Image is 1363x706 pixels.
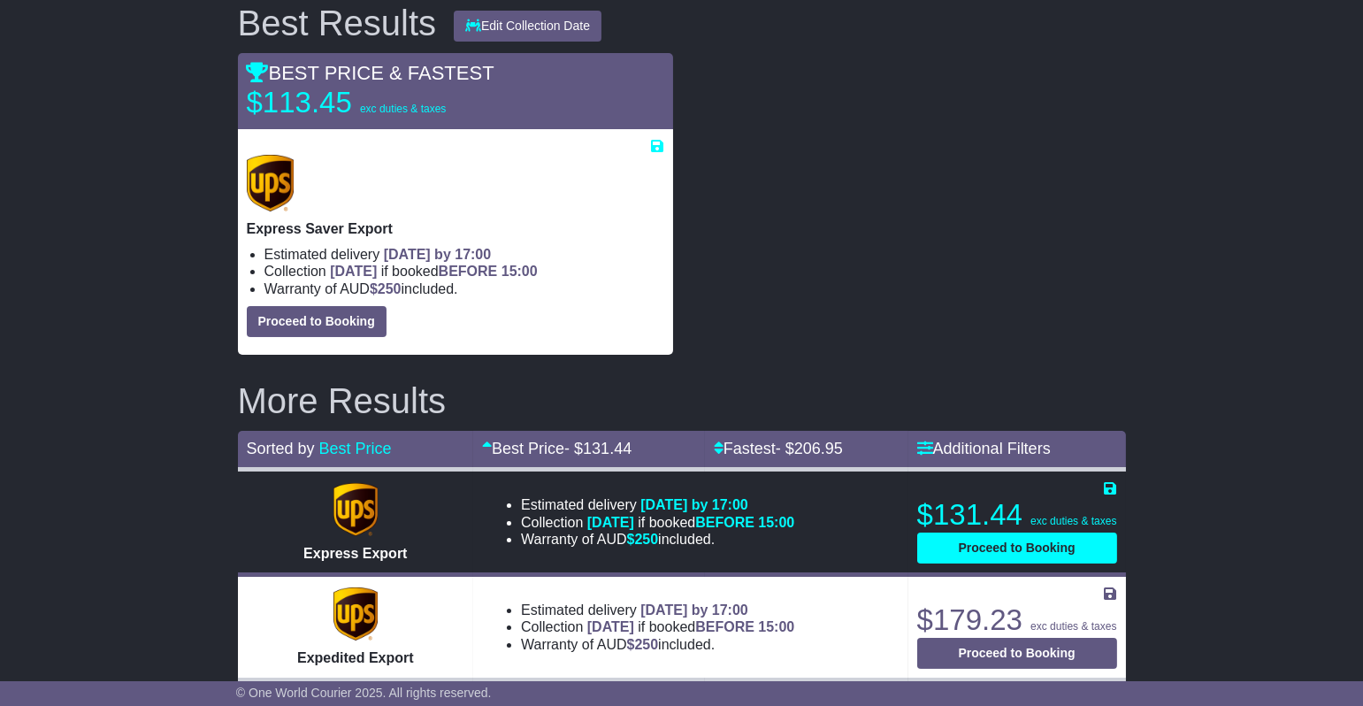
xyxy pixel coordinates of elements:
[587,619,634,634] span: [DATE]
[521,618,794,635] li: Collection
[297,650,414,665] span: Expedited Export
[1030,620,1116,633] span: exc duties & taxes
[587,619,794,634] span: if booked
[370,281,402,296] span: $
[521,531,794,548] li: Warranty of AUD included.
[482,440,632,457] a: Best Price- $131.44
[247,306,387,337] button: Proceed to Booking
[264,263,664,280] li: Collection
[229,4,446,42] div: Best Results
[776,440,843,457] span: - $
[758,515,794,530] span: 15:00
[758,619,794,634] span: 15:00
[1030,515,1116,527] span: exc duties & taxes
[236,686,492,700] span: © One World Courier 2025. All rights reserved.
[640,602,748,618] span: [DATE] by 17:00
[384,247,492,262] span: [DATE] by 17:00
[247,440,315,457] span: Sorted by
[917,497,1117,533] p: $131.44
[439,264,498,279] span: BEFORE
[330,264,377,279] span: [DATE]
[378,281,402,296] span: 250
[319,440,392,457] a: Best Price
[917,602,1117,638] p: $179.23
[333,587,378,641] img: UPS (new): Expedited Export
[627,532,659,547] span: $
[247,85,468,120] p: $113.45
[264,246,664,263] li: Estimated delivery
[264,280,664,297] li: Warranty of AUD included.
[564,440,632,457] span: - $
[303,546,407,561] span: Express Export
[917,440,1051,457] a: Additional Filters
[330,264,537,279] span: if booked
[521,514,794,531] li: Collection
[238,381,1126,420] h2: More Results
[714,440,843,457] a: Fastest- $206.95
[917,638,1117,669] button: Proceed to Booking
[794,440,843,457] span: 206.95
[583,440,632,457] span: 131.44
[695,515,754,530] span: BEFORE
[587,515,634,530] span: [DATE]
[587,515,794,530] span: if booked
[454,11,601,42] button: Edit Collection Date
[640,497,748,512] span: [DATE] by 17:00
[247,62,494,84] span: BEST PRICE & FASTEST
[521,636,794,653] li: Warranty of AUD included.
[917,533,1117,564] button: Proceed to Booking
[247,220,664,237] p: Express Saver Export
[695,619,754,634] span: BEFORE
[634,637,658,652] span: 250
[634,532,658,547] span: 250
[521,496,794,513] li: Estimated delivery
[521,602,794,618] li: Estimated delivery
[247,155,295,211] img: UPS (new): Express Saver Export
[333,483,378,536] img: UPS (new): Express Export
[502,264,538,279] span: 15:00
[627,637,659,652] span: $
[360,103,446,115] span: exc duties & taxes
